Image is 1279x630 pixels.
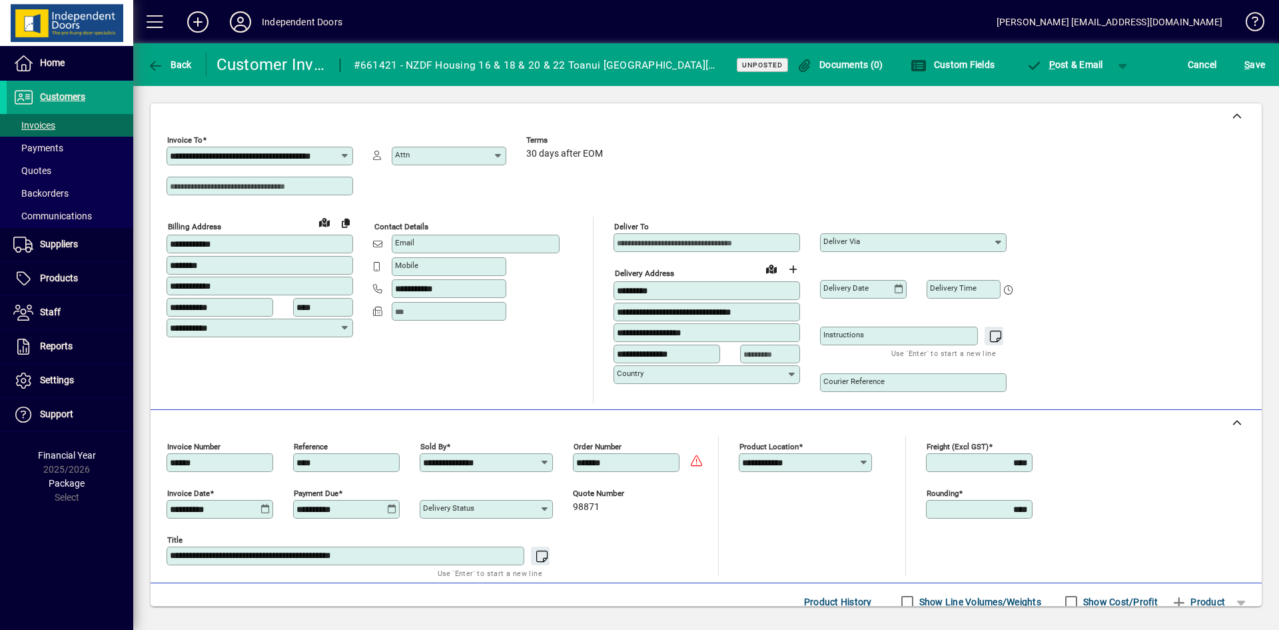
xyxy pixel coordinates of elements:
[997,11,1222,33] div: [PERSON_NAME] [EMAIL_ADDRESS][DOMAIN_NAME]
[40,341,73,351] span: Reports
[7,114,133,137] a: Invoices
[1171,591,1225,613] span: Product
[927,442,989,451] mat-label: Freight (excl GST)
[1026,59,1103,70] span: ost & Email
[13,120,55,131] span: Invoices
[917,595,1041,609] label: Show Line Volumes/Weights
[423,503,474,513] mat-label: Delivery status
[617,369,643,378] mat-label: Country
[262,11,342,33] div: Independent Doors
[891,345,996,361] mat-hint: Use 'Enter' to start a new line
[799,590,877,614] button: Product History
[804,591,872,613] span: Product History
[49,478,85,489] span: Package
[13,211,92,221] span: Communications
[1241,53,1268,77] button: Save
[797,59,883,70] span: Documents (0)
[177,10,219,34] button: Add
[526,149,603,159] span: 30 days after EOM
[395,150,410,159] mat-label: Attn
[739,442,799,451] mat-label: Product location
[40,375,74,385] span: Settings
[1080,595,1158,609] label: Show Cost/Profit
[930,283,977,293] mat-label: Delivery time
[1164,590,1232,614] button: Product
[13,188,69,199] span: Backorders
[1019,53,1110,77] button: Post & Email
[40,91,85,102] span: Customers
[420,442,446,451] mat-label: Sold by
[7,262,133,295] a: Products
[294,489,338,498] mat-label: Payment due
[1049,59,1055,70] span: P
[574,442,622,451] mat-label: Order number
[911,59,995,70] span: Custom Fields
[13,165,51,176] span: Quotes
[7,296,133,329] a: Staff
[573,489,653,498] span: Quote number
[354,55,720,76] div: #661421 - NZDF Housing 16 & 18 & 20 & 22 Toanui [GEOGRAPHIC_DATA][PERSON_NAME]
[144,53,195,77] button: Back
[7,205,133,227] a: Communications
[1184,53,1220,77] button: Cancel
[395,261,418,270] mat-label: Mobile
[294,442,328,451] mat-label: Reference
[793,53,887,77] button: Documents (0)
[823,330,864,339] mat-label: Instructions
[1244,59,1250,70] span: S
[167,135,203,145] mat-label: Invoice To
[742,61,783,69] span: Unposted
[7,159,133,182] a: Quotes
[907,53,998,77] button: Custom Fields
[823,283,869,293] mat-label: Delivery date
[782,259,803,280] button: Choose address
[614,222,649,231] mat-label: Deliver To
[147,59,192,70] span: Back
[1188,54,1217,75] span: Cancel
[13,143,63,153] span: Payments
[7,47,133,80] a: Home
[314,211,335,233] a: View on map
[573,502,600,513] span: 98871
[1244,54,1265,75] span: ave
[1236,3,1262,46] a: Knowledge Base
[335,212,356,233] button: Copy to Delivery address
[40,307,61,317] span: Staff
[40,239,78,249] span: Suppliers
[823,377,885,386] mat-label: Courier Reference
[7,398,133,431] a: Support
[40,57,65,68] span: Home
[167,442,220,451] mat-label: Invoice number
[40,273,78,283] span: Products
[7,182,133,205] a: Backorders
[927,489,959,498] mat-label: Rounding
[7,364,133,397] a: Settings
[38,450,96,461] span: Financial Year
[526,136,606,145] span: Terms
[133,53,207,77] app-page-header-button: Back
[167,535,183,545] mat-label: Title
[395,238,414,247] mat-label: Email
[7,228,133,261] a: Suppliers
[7,137,133,159] a: Payments
[216,54,326,75] div: Customer Invoice
[438,565,542,581] mat-hint: Use 'Enter' to start a new line
[40,409,73,419] span: Support
[823,237,860,246] mat-label: Deliver via
[761,258,782,279] a: View on map
[167,489,210,498] mat-label: Invoice date
[7,330,133,363] a: Reports
[219,10,262,34] button: Profile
